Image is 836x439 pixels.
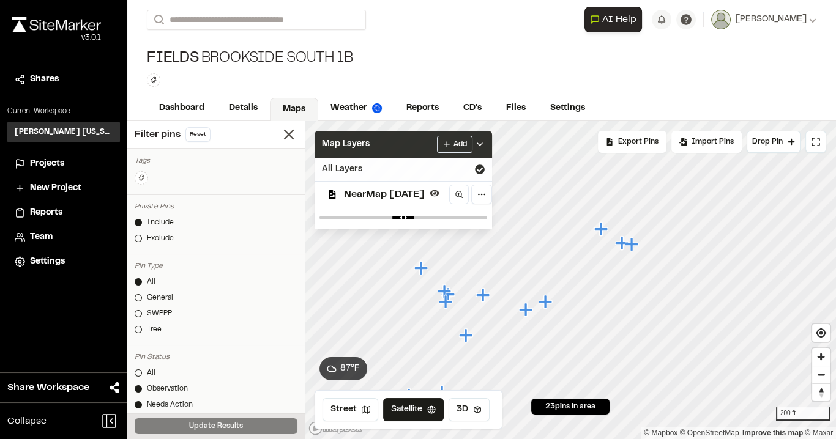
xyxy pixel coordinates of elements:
p: Current Workspace [7,106,120,117]
span: 23 pins in area [545,401,595,412]
a: Settings [538,97,597,120]
a: Mapbox logo [308,421,362,435]
div: Pin Status [135,352,297,363]
span: New Project [30,182,81,195]
div: Include [147,217,174,228]
span: Shares [30,73,59,86]
button: 87°F [319,357,367,380]
span: 87 ° F [340,362,360,375]
div: Map marker [414,260,430,276]
h3: [PERSON_NAME] [US_STATE] [15,127,113,138]
div: Map marker [438,294,454,310]
button: Hide layer [427,186,442,201]
button: 3D [449,398,490,421]
a: Details [217,97,270,120]
div: Private Pins [135,201,297,212]
div: All [147,276,155,287]
div: Tree [147,324,162,335]
div: Oh geez...please don't... [12,32,101,43]
button: Drop Pin [747,131,801,153]
a: Map feedback [742,429,803,437]
div: Open AI Assistant [584,7,647,32]
a: Files [494,97,538,120]
div: Tags [135,155,297,166]
div: General [147,292,173,303]
a: Mapbox [644,429,677,437]
div: Map marker [458,328,474,344]
div: All Layers [315,158,492,181]
a: Settings [15,255,113,268]
span: [PERSON_NAME] [736,13,807,26]
div: Exclude [147,233,174,244]
span: Collapse [7,414,47,429]
button: Edit Tags [135,171,148,185]
button: Open AI Assistant [584,7,642,32]
div: Map marker [435,385,450,400]
div: Map marker [518,302,534,318]
button: [PERSON_NAME] [711,10,816,29]
span: Team [30,231,53,244]
span: Settings [30,255,65,268]
a: Maxar [805,429,833,437]
button: Reset bearing to north [812,383,830,401]
div: Map marker [401,388,417,404]
span: NearMap [DATE] [344,187,425,202]
div: No pins available to export [598,131,666,153]
button: Search [147,10,169,30]
a: CD's [451,97,494,120]
a: Dashboard [147,97,217,120]
a: Zoom to layer [449,185,469,204]
button: Update Results [135,418,297,434]
a: Weather [318,97,394,120]
div: Map marker [594,221,610,237]
span: Reports [30,206,62,219]
span: Zoom out [812,366,830,383]
div: Map marker [437,284,453,300]
div: Map marker [624,237,640,253]
button: Reset [185,127,211,142]
div: 200 ft [776,407,830,421]
a: Projects [15,157,113,171]
img: rebrand.png [12,17,101,32]
div: Brookside South 1B [147,49,353,68]
span: Add [453,139,467,150]
span: Filter pins [135,127,181,142]
span: Map Layers [322,138,370,151]
button: Add [437,136,472,153]
span: AI Help [602,12,636,27]
button: Edit Tags [147,73,160,87]
span: Import Pins [692,136,734,147]
span: Share Workspace [7,380,89,395]
div: Map marker [476,287,491,303]
img: precipai.png [372,103,382,113]
div: SWPPP [147,308,172,319]
span: Projects [30,157,64,171]
a: Shares [15,73,113,86]
button: Zoom out [812,366,830,383]
a: Team [15,231,113,244]
button: Satellite [383,398,444,421]
div: Map marker [538,294,554,310]
span: Export Pins [618,136,659,147]
img: User [711,10,731,29]
a: Reports [15,206,113,219]
div: Needs Action [147,399,193,410]
button: Zoom in [812,348,830,366]
span: Fields [147,49,199,68]
button: Find my location [812,324,830,342]
div: Observation [147,383,188,394]
div: Map marker [614,235,630,251]
div: All [147,367,155,378]
a: Reports [394,97,451,120]
a: Maps [270,98,318,121]
button: Street [323,398,378,421]
a: New Project [15,182,113,195]
div: Map marker [441,287,457,303]
div: Pin Type [135,260,297,271]
a: OpenStreetMap [680,429,739,437]
span: Drop Pin [752,136,783,147]
div: Import Pins into your project [671,131,742,153]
